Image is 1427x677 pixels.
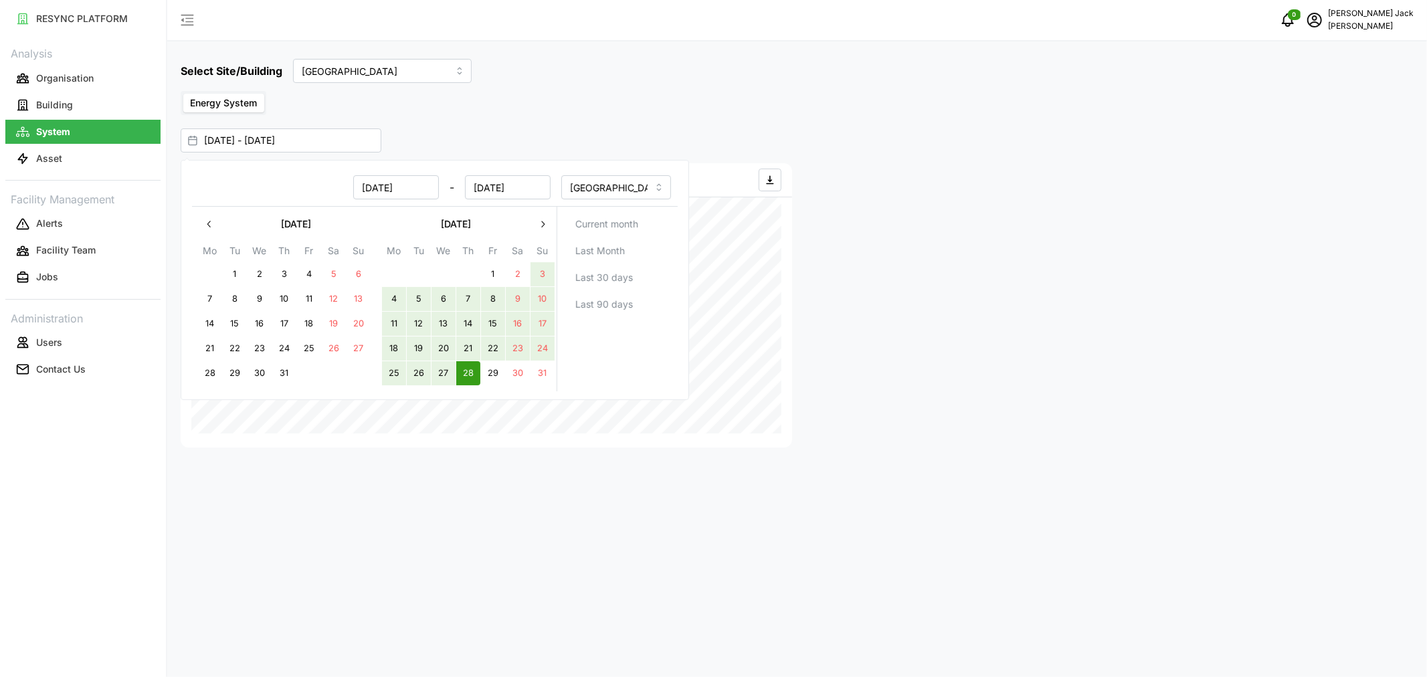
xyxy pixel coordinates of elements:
[5,357,161,381] button: Contact Us
[181,63,282,79] h5: Select Site/Building
[198,287,222,311] button: 7 July 2025
[190,97,257,108] span: Energy System
[5,145,161,172] a: Asset
[346,243,371,262] th: Su
[5,308,161,327] p: Administration
[382,361,406,385] button: 25 August 2025
[531,262,555,286] button: 3 August 2025
[1328,7,1414,20] p: [PERSON_NAME] Jack
[5,356,161,383] a: Contact Us
[36,270,58,284] p: Jobs
[575,213,638,235] span: Current month
[272,243,296,262] th: Th
[5,120,161,144] button: System
[531,361,555,385] button: 31 August 2025
[481,287,505,311] button: 8 August 2025
[198,312,222,336] button: 14 July 2025
[432,361,456,385] button: 27 August 2025
[248,262,272,286] button: 2 July 2025
[481,361,505,385] button: 29 August 2025
[575,293,633,316] span: Last 90 days
[248,287,272,311] button: 9 July 2025
[432,312,456,336] button: 13 August 2025
[406,243,431,262] th: Tu
[506,262,530,286] button: 2 August 2025
[5,118,161,145] a: System
[5,43,161,62] p: Analysis
[5,7,161,31] button: RESYNC PLATFORM
[456,361,480,385] button: 28 August 2025
[456,287,480,311] button: 7 August 2025
[481,336,505,361] button: 22 August 2025
[222,243,247,262] th: Tu
[347,312,371,336] button: 20 July 2025
[36,125,70,138] p: System
[1301,7,1328,33] button: schedule
[1274,7,1301,33] button: notifications
[456,243,480,262] th: Th
[381,243,406,262] th: Mo
[432,287,456,311] button: 6 August 2025
[563,239,673,263] button: Last Month
[456,336,480,361] button: 21 August 2025
[223,262,247,286] button: 1 July 2025
[5,93,161,117] button: Building
[480,243,505,262] th: Fr
[381,212,531,236] button: [DATE]
[5,189,161,208] p: Facility Management
[531,287,555,311] button: 10 August 2025
[506,361,530,385] button: 30 August 2025
[36,363,86,376] p: Contact Us
[506,336,530,361] button: 23 August 2025
[575,239,625,262] span: Last Month
[407,312,431,336] button: 12 August 2025
[297,312,321,336] button: 18 July 2025
[223,312,247,336] button: 15 July 2025
[297,287,321,311] button: 11 July 2025
[322,262,346,286] button: 5 July 2025
[5,237,161,264] a: Facility Team
[347,287,371,311] button: 13 July 2025
[272,287,296,311] button: 10 July 2025
[347,336,371,361] button: 27 July 2025
[481,262,505,286] button: 1 August 2025
[36,336,62,349] p: Users
[272,336,296,361] button: 24 July 2025
[382,287,406,311] button: 4 August 2025
[481,312,505,336] button: 15 August 2025
[407,287,431,311] button: 5 August 2025
[407,361,431,385] button: 26 August 2025
[198,336,222,361] button: 21 July 2025
[5,5,161,32] a: RESYNC PLATFORM
[531,312,555,336] button: 17 August 2025
[36,244,96,257] p: Facility Team
[36,12,128,25] p: RESYNC PLATFORM
[407,336,431,361] button: 19 August 2025
[198,361,222,385] button: 28 July 2025
[36,72,94,85] p: Organisation
[321,243,346,262] th: Sa
[248,336,272,361] button: 23 July 2025
[322,312,346,336] button: 19 July 2025
[248,361,272,385] button: 30 July 2025
[297,262,321,286] button: 4 July 2025
[272,262,296,286] button: 3 July 2025
[322,287,346,311] button: 12 July 2025
[5,66,161,90] button: Organisation
[36,217,63,230] p: Alerts
[563,266,673,290] button: Last 30 days
[322,336,346,361] button: 26 July 2025
[297,336,321,361] button: 25 July 2025
[248,312,272,336] button: 16 July 2025
[382,312,406,336] button: 11 August 2025
[432,336,456,361] button: 20 August 2025
[272,361,296,385] button: 31 July 2025
[5,92,161,118] a: Building
[1293,10,1297,19] span: 0
[36,152,62,165] p: Asset
[563,292,673,316] button: Last 90 days
[5,239,161,263] button: Facility Team
[221,212,371,236] button: [DATE]
[5,266,161,290] button: Jobs
[5,330,161,355] button: Users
